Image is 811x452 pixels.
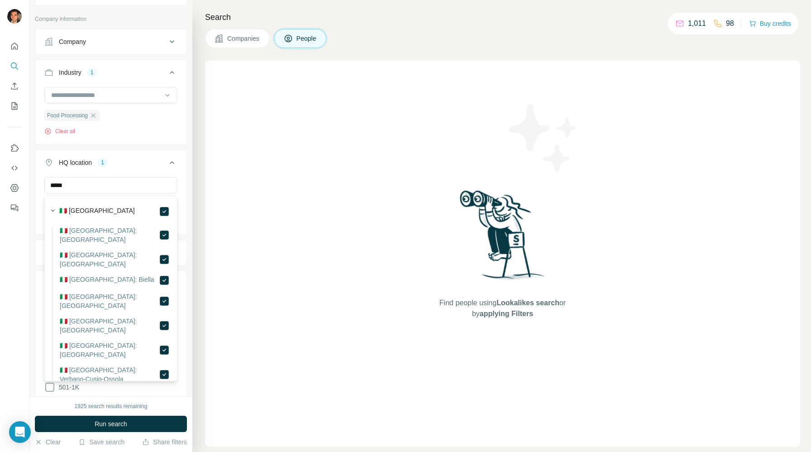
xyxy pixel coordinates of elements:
button: Employees (size)3 [35,273,186,298]
label: 🇮🇹 [GEOGRAPHIC_DATA]: [GEOGRAPHIC_DATA] [60,317,159,335]
div: 1 [87,68,97,77]
span: 501-1K [55,383,79,392]
label: 🇮🇹 [GEOGRAPHIC_DATA]: [GEOGRAPHIC_DATA] [60,292,159,310]
span: People [296,34,317,43]
span: Lookalikes search [496,299,559,307]
button: Use Surfe on LinkedIn [7,140,22,156]
button: HQ location1 [35,152,186,177]
button: Annual revenue ($) [35,242,186,264]
label: 🇮🇹 [GEOGRAPHIC_DATA]: Biella [60,275,154,286]
button: Save search [78,438,124,447]
div: 1 [97,159,108,167]
p: 1,011 [688,18,706,29]
button: Clear all [44,127,75,135]
div: Open Intercom Messenger [9,421,31,443]
h4: Search [205,11,800,24]
div: 1925 search results remaining [75,402,148,410]
span: applying Filters [480,310,533,317]
div: Company [59,37,86,46]
span: Run search [95,419,127,428]
label: 🇮🇹 [GEOGRAPHIC_DATA]: [GEOGRAPHIC_DATA] [60,226,159,244]
button: Company [35,31,186,53]
label: 🇮🇹 [GEOGRAPHIC_DATA] [59,206,135,217]
button: Buy credits [749,17,791,30]
label: 🇮🇹 [GEOGRAPHIC_DATA]: Verbano-Cusio-Ossola [60,365,159,384]
img: Surfe Illustration - Woman searching with binoculars [456,188,550,289]
button: Quick start [7,38,22,54]
label: 🇮🇹 [GEOGRAPHIC_DATA]: [GEOGRAPHIC_DATA] [60,341,159,359]
button: My lists [7,98,22,114]
button: Dashboard [7,180,22,196]
p: 98 [726,18,734,29]
button: Run search [35,416,187,432]
button: Use Surfe API [7,160,22,176]
button: Enrich CSV [7,78,22,94]
button: Search [7,58,22,74]
button: Clear [35,438,61,447]
img: Avatar [7,9,22,24]
div: Industry [59,68,81,77]
button: Share filters [142,438,187,447]
img: Surfe Illustration - Stars [503,97,584,178]
div: HQ location [59,158,92,167]
span: Food Processing [47,111,88,120]
span: Find people using or by [430,298,575,319]
p: Company information [35,15,187,23]
button: Industry1 [35,62,186,87]
label: 🇮🇹 [GEOGRAPHIC_DATA]: [GEOGRAPHIC_DATA] [60,250,159,269]
button: Feedback [7,200,22,216]
span: Companies [227,34,260,43]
